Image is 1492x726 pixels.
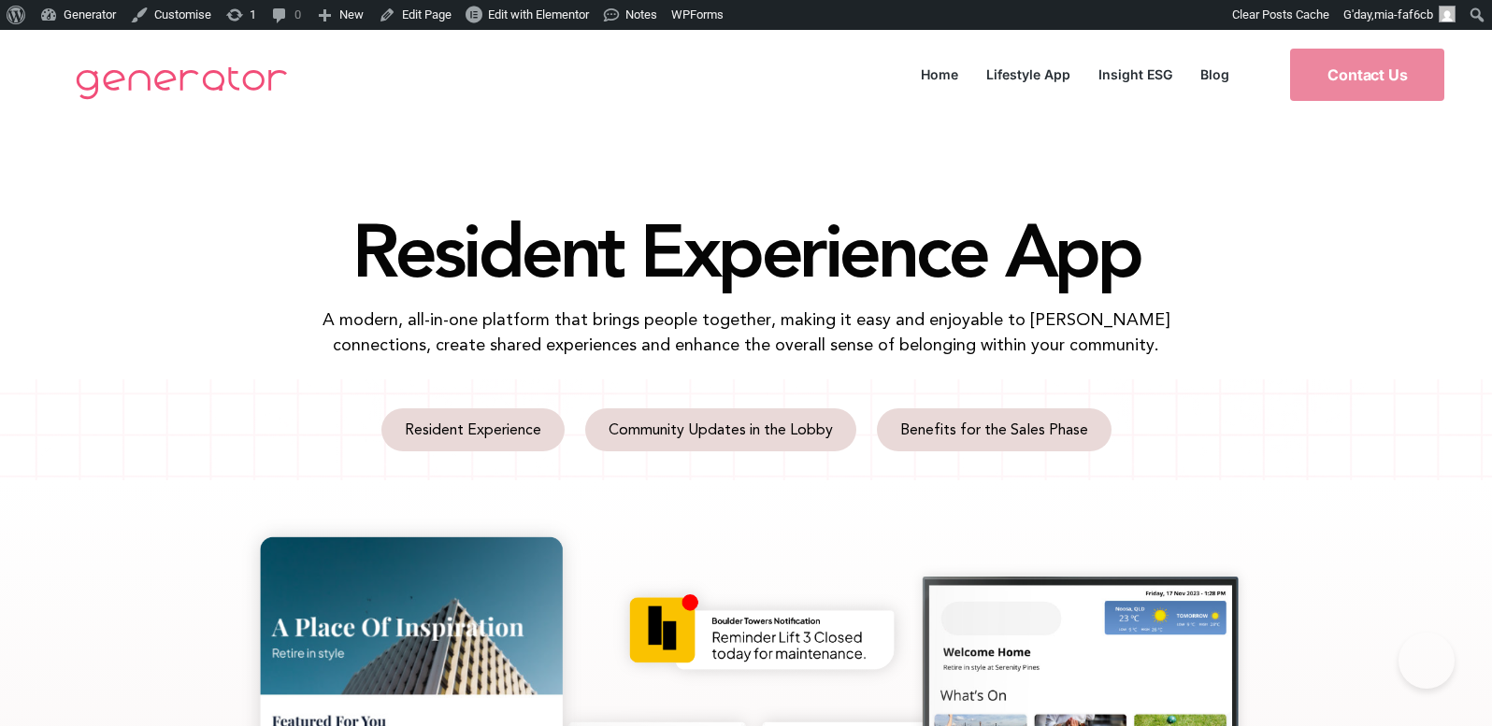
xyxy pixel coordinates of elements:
a: Insight ESG [1084,62,1186,87]
a: Benefits for the Sales Phase [877,408,1112,451]
a: Contact Us [1290,49,1444,101]
iframe: Toggle Customer Support [1399,633,1455,689]
a: Lifestyle App [972,62,1084,87]
a: Home [907,62,972,87]
span: Contact Us [1327,67,1407,82]
span: Resident Experience [405,422,541,437]
a: Community Updates in the Lobby [585,408,856,451]
a: Resident Experience [381,408,565,451]
a: Blog [1186,62,1243,87]
span: Benefits for the Sales Phase [900,422,1088,437]
p: A modern, all-in-one platform that brings people together, making it easy and enjoyable to [PERSO... [294,306,1199,357]
h1: Resident Experience App [213,213,1279,288]
nav: Menu [907,62,1243,87]
span: Community Updates in the Lobby [609,422,833,437]
span: Edit with Elementor [488,7,589,21]
span: mia-faf6cb [1374,7,1433,21]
